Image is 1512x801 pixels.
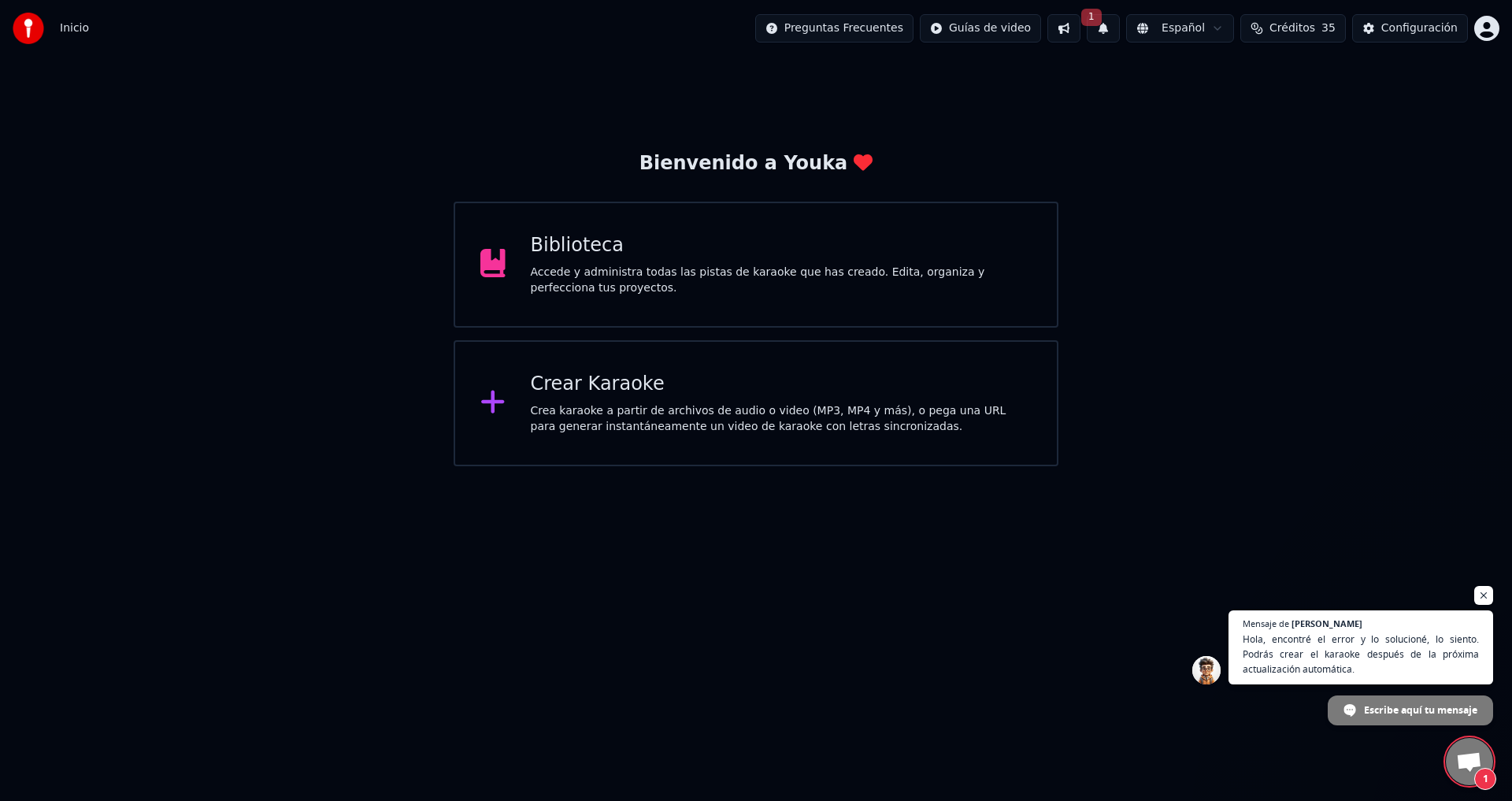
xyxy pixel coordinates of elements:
div: Accede y administra todas las pistas de karaoke que has creado. Edita, organiza y perfecciona tus... [531,265,1032,296]
span: [PERSON_NAME] [1291,619,1362,628]
span: Escribe aquí tu mensaje [1364,696,1477,724]
button: 1 [1087,14,1120,43]
img: youka [13,13,44,44]
span: Mensaje de [1243,619,1289,628]
div: Crea karaoke a partir de archivos de audio o video (MP3, MP4 y más), o pega una URL para generar ... [531,403,1032,435]
div: Configuración [1381,20,1458,36]
button: Preguntas Frecuentes [755,14,913,43]
div: Crear Karaoke [531,372,1032,397]
a: Chat abierto [1446,738,1493,785]
button: Configuración [1352,14,1468,43]
span: Créditos [1269,20,1315,36]
span: 1 [1474,768,1496,790]
div: Biblioteca [531,233,1032,258]
span: 35 [1321,20,1336,36]
nav: breadcrumb [60,20,89,36]
div: Bienvenido a Youka [639,151,873,176]
button: Créditos35 [1240,14,1346,43]
button: Guías de video [920,14,1041,43]
span: Hola, encontré el error y lo solucioné, lo siento. Podrás crear el karaoke después de la próxima ... [1243,632,1479,677]
span: Inicio [60,20,89,36]
span: 1 [1081,9,1102,26]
